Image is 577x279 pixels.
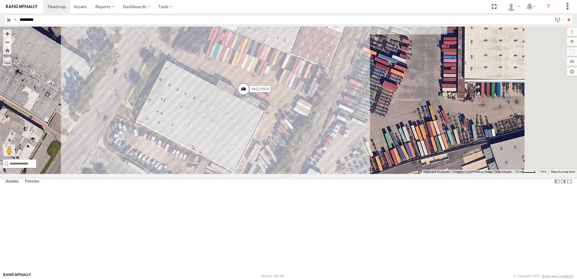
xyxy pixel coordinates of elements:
[3,144,15,156] button: Drag Pegman onto the map to open Street View
[22,177,42,186] label: Fences
[560,177,566,186] label: Dock Summary Table to the Right
[3,30,11,38] button: Zoom in
[567,67,577,76] label: Map Settings
[542,274,574,278] a: Terms and Conditions
[251,87,269,91] span: NHZ10915
[261,274,284,278] div: Version: 305.03
[514,274,574,278] div: © Copyright 2025 -
[423,170,449,174] button: Keyboard shortcuts
[515,170,522,173] span: 10 m
[552,15,565,24] label: Search Filter Options
[3,57,11,66] label: Measure
[554,177,560,186] label: Dock Summary Table to the Left
[3,38,11,46] button: Zoom out
[540,171,547,173] a: Terms
[551,170,575,173] a: Report a map error
[505,2,522,11] div: Zulema McIntosch
[453,170,512,173] span: Imagery ©2025 Airbus, Maxar Technologies
[513,170,537,174] button: Map Scale: 10 m per 40 pixels
[544,2,553,11] i: ?
[3,46,11,54] button: Zoom Home
[2,177,21,186] label: Assets
[13,15,18,24] label: Search Query
[566,177,572,186] label: Hide Summary Table
[3,273,31,279] a: Visit our Website
[6,5,37,9] img: rand-logo.svg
